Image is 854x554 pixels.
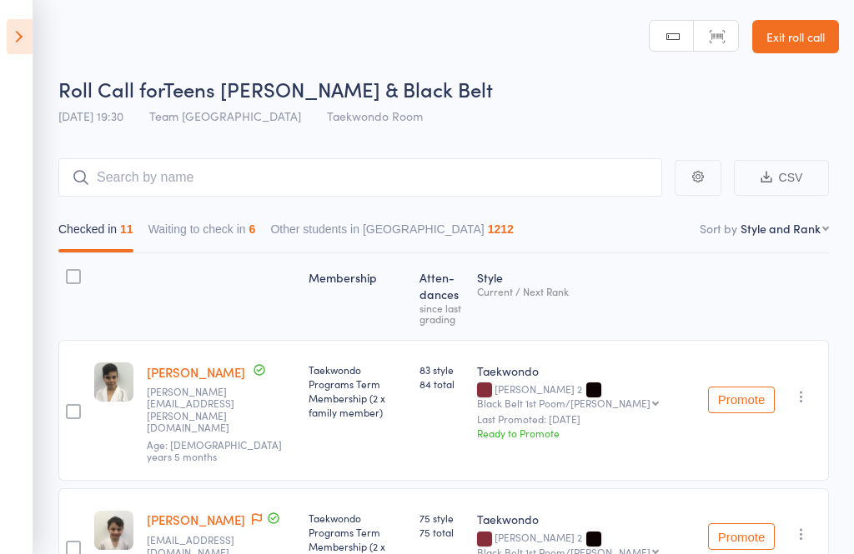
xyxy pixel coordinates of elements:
[708,523,775,550] button: Promote
[752,20,839,53] a: Exit roll call
[94,362,133,402] img: image1620371032.png
[309,362,406,419] div: Taekwondo Programs Term Membership (2 x family member)
[58,107,123,124] span: [DATE] 19:30
[734,160,829,196] button: CSV
[488,222,514,236] div: 1212
[477,511,695,527] div: Taekwondo
[477,397,651,408] div: Black Belt 1st Poom/[PERSON_NAME]
[147,386,255,434] small: vince.lotito@ardorfoodco.com.au
[419,362,463,377] span: 83 style
[147,511,245,528] a: [PERSON_NAME]
[270,214,513,252] button: Other students in [GEOGRAPHIC_DATA]1212
[58,214,133,252] button: Checked in11
[163,75,493,102] span: Teens [PERSON_NAME] & Black Belt
[327,107,423,124] span: Taekwondo Room
[120,222,133,236] div: 11
[149,107,301,124] span: Team [GEOGRAPHIC_DATA]
[413,261,470,332] div: Atten­dances
[148,214,256,252] button: Waiting to check in6
[419,377,463,391] span: 84 total
[58,158,662,197] input: Search by name
[147,437,282,463] span: Age: [DEMOGRAPHIC_DATA] years 5 months
[94,511,133,550] img: image1558738340.png
[147,363,245,381] a: [PERSON_NAME]
[700,220,737,237] label: Sort by
[58,75,163,102] span: Roll Call for
[419,525,463,539] span: 75 total
[477,383,695,408] div: [PERSON_NAME] 2
[470,261,701,332] div: Style
[419,302,463,324] div: since last grading
[249,222,256,236] div: 6
[419,511,463,525] span: 75 style
[477,413,695,425] small: Last Promoted: [DATE]
[477,362,695,379] div: Taekwondo
[741,220,821,237] div: Style and Rank
[477,426,695,440] div: Ready to Promote
[302,261,413,332] div: Membership
[708,387,775,413] button: Promote
[477,286,695,297] div: Current / Next Rank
